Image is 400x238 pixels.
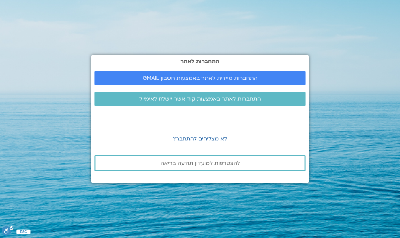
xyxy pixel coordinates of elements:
[143,75,258,81] span: התחברות מיידית לאתר באמצעות חשבון GMAIL
[160,160,240,166] span: להצטרפות למועדון תודעה בריאה
[94,58,306,64] h2: התחברות לאתר
[94,155,306,171] a: להצטרפות למועדון תודעה בריאה
[94,71,306,85] a: התחברות מיידית לאתר באמצעות חשבון GMAIL
[139,96,261,102] span: התחברות לאתר באמצעות קוד אשר יישלח לאימייל
[173,135,227,142] a: לא מצליחים להתחבר?
[94,92,306,106] a: התחברות לאתר באמצעות קוד אשר יישלח לאימייל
